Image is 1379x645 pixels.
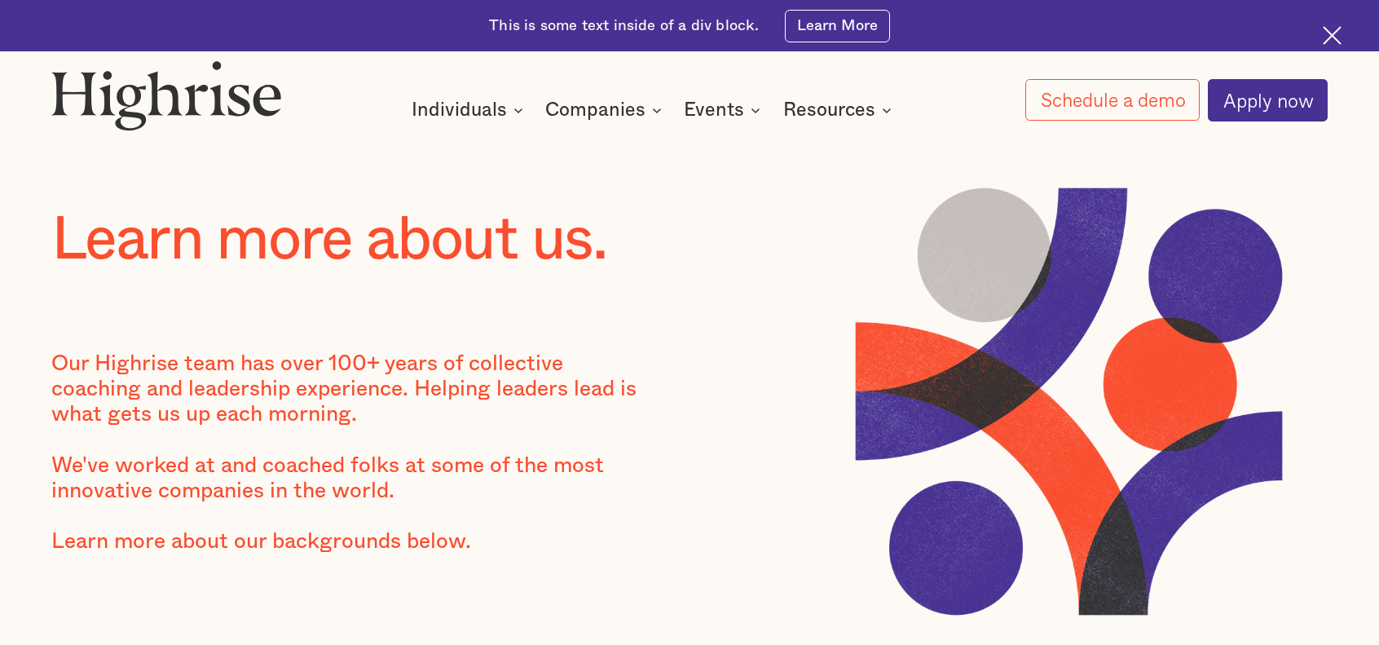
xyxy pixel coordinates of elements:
a: Schedule a demo [1025,79,1199,121]
div: Our Highrise team has over 100+ years of collective coaching and leadership experience. Helping l... [51,351,638,581]
div: Companies [545,100,667,120]
div: Resources [783,100,897,120]
div: Individuals [412,100,507,120]
a: Learn More [785,10,889,42]
div: Events [684,100,765,120]
img: Highrise logo [51,60,282,130]
div: This is some text inside of a div block. [489,15,759,36]
a: Apply now [1208,79,1327,121]
div: Resources [783,100,875,120]
div: Companies [545,100,645,120]
img: Cross icon [1323,26,1342,45]
div: Events [684,100,744,120]
div: Individuals [412,100,528,120]
h1: Learn more about us. [51,207,689,273]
